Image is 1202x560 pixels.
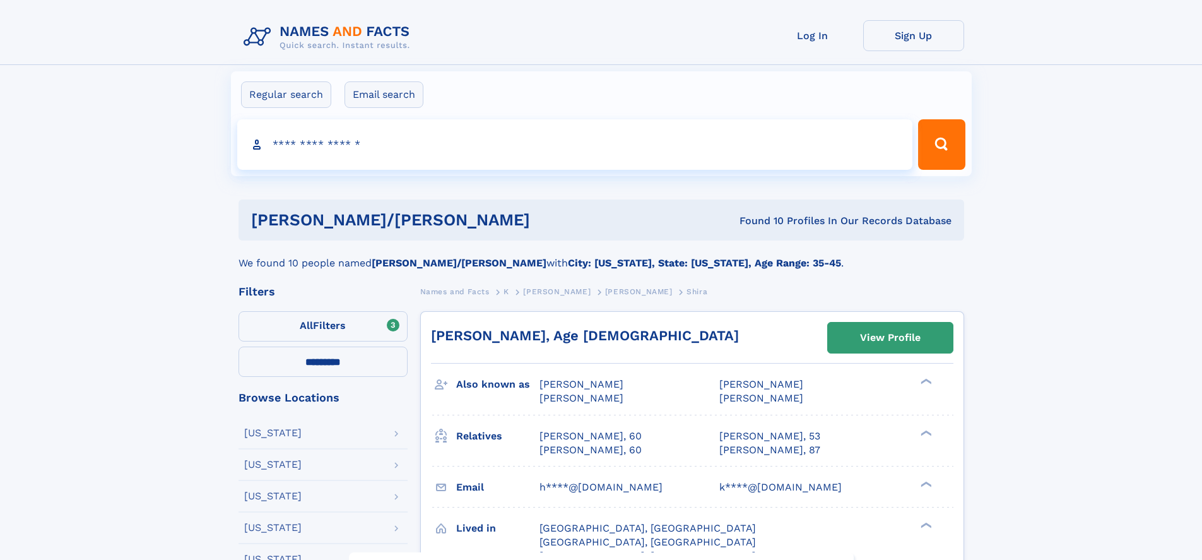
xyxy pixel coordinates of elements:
span: All [300,319,313,331]
a: Sign Up [863,20,964,51]
span: [PERSON_NAME] [719,378,803,390]
h3: Email [456,477,539,498]
a: [PERSON_NAME], 53 [719,429,820,443]
div: [US_STATE] [244,460,302,470]
div: Browse Locations [239,392,408,403]
div: Found 10 Profiles In Our Records Database [635,214,952,228]
input: search input [237,119,913,170]
div: ❯ [917,521,933,529]
div: [US_STATE] [244,491,302,501]
a: K [504,283,509,299]
img: Logo Names and Facts [239,20,420,54]
a: [PERSON_NAME], Age [DEMOGRAPHIC_DATA] [431,328,739,343]
span: Shira [686,287,707,296]
span: [GEOGRAPHIC_DATA], [GEOGRAPHIC_DATA] [539,536,756,548]
h3: Lived in [456,518,539,539]
span: [PERSON_NAME] [539,392,623,404]
a: [PERSON_NAME], 87 [719,443,820,457]
h3: Relatives [456,426,539,447]
h3: Also known as [456,374,539,395]
div: Filters [239,286,408,297]
label: Filters [239,311,408,342]
div: [US_STATE] [244,523,302,533]
b: [PERSON_NAME]/[PERSON_NAME] [372,257,546,269]
button: Search Button [918,119,965,170]
span: K [504,287,509,296]
div: We found 10 people named with . [239,241,964,271]
div: ❯ [917,480,933,488]
a: [PERSON_NAME], 60 [539,443,642,457]
h1: [PERSON_NAME]/[PERSON_NAME] [251,212,635,228]
a: Log In [762,20,863,51]
span: [PERSON_NAME] [719,392,803,404]
a: Names and Facts [420,283,490,299]
label: Email search [345,81,423,108]
div: [US_STATE] [244,428,302,438]
span: [PERSON_NAME] [605,287,673,296]
a: [PERSON_NAME], 60 [539,429,642,443]
label: Regular search [241,81,331,108]
a: [PERSON_NAME] [605,283,673,299]
div: View Profile [860,323,921,352]
a: View Profile [828,323,953,353]
span: [PERSON_NAME] [539,378,623,390]
a: [PERSON_NAME] [523,283,591,299]
span: [PERSON_NAME] [523,287,591,296]
div: ❯ [917,378,933,386]
b: City: [US_STATE], State: [US_STATE], Age Range: 35-45 [568,257,841,269]
div: ❯ [917,429,933,437]
span: [GEOGRAPHIC_DATA], [GEOGRAPHIC_DATA] [539,522,756,534]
